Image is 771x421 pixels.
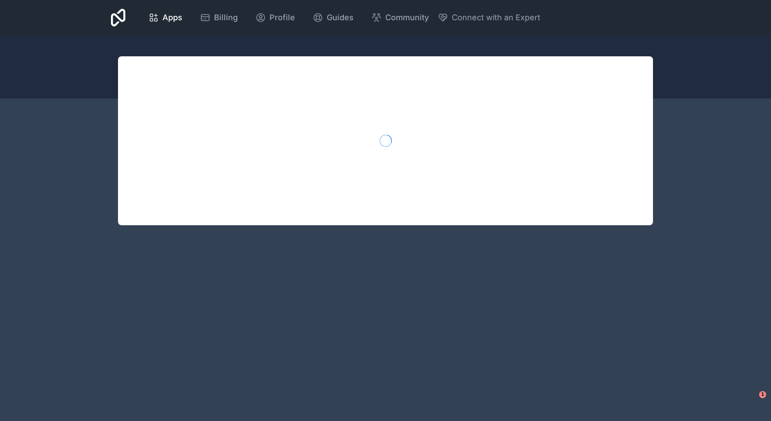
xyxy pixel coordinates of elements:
a: Guides [306,8,361,27]
iframe: Intercom live chat [741,391,762,412]
a: Community [364,8,436,27]
span: Profile [269,11,295,24]
a: Profile [248,8,302,27]
span: Connect with an Expert [452,11,540,24]
button: Connect with an Expert [438,11,540,24]
a: Billing [193,8,245,27]
span: Community [385,11,429,24]
span: Apps [162,11,182,24]
span: 1 [759,391,766,398]
span: Guides [327,11,354,24]
span: Billing [214,11,238,24]
a: Apps [141,8,189,27]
